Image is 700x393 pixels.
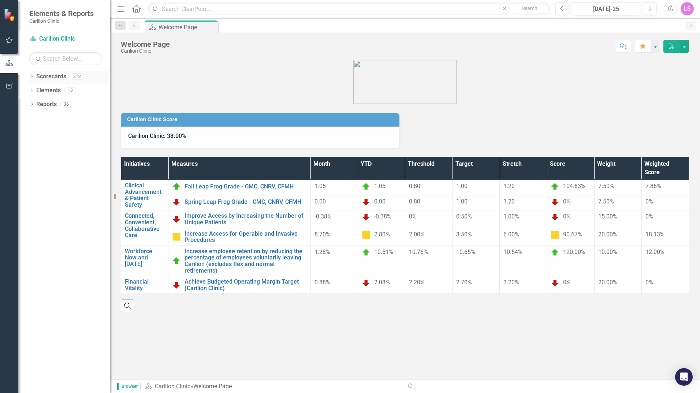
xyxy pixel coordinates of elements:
[563,279,571,286] span: 0%
[374,198,386,205] span: 0.00
[314,213,332,220] span: -0.38%
[563,198,571,205] span: 0%
[503,248,522,255] span: 10.54%
[571,2,641,15] button: [DATE]-25
[362,182,371,191] img: On Target
[172,215,181,224] img: Below Plan
[681,2,694,15] button: LS
[36,86,61,95] a: Elements
[314,248,330,255] span: 1.28%
[563,213,571,220] span: 0%
[314,279,330,286] span: 0.88%
[456,279,472,286] span: 2.70%
[172,182,181,191] img: On Target
[29,52,103,65] input: Search Below...
[362,248,371,257] img: On Target
[456,183,468,190] span: 1.00
[409,248,428,255] span: 10.76%
[36,72,66,81] a: Scorecards
[456,231,472,238] span: 3.50%
[675,368,693,386] div: Open Intercom Messenger
[456,248,475,255] span: 10.65%
[551,231,559,239] img: Caution
[374,248,393,255] span: 10.51%
[314,183,326,190] span: 1.05
[551,182,559,191] img: On Target
[172,232,181,241] img: Caution
[598,279,617,286] span: 20.00%
[4,8,16,21] img: ClearPoint Strategy
[185,278,307,291] a: Achieve Budgeted Operating Margin Target (Carilion Clinic)
[563,231,582,238] span: 90.67%
[29,35,103,43] a: Carilion Clinic
[148,3,550,15] input: Search ClearPoint...
[145,382,399,391] div: »
[374,279,390,286] span: 2.08%
[185,183,307,190] a: Fall Leap Frog Grade - CMC, CNRV, CFMH
[551,213,559,221] img: Below Plan
[551,278,559,287] img: Below Plan
[598,231,617,238] span: 20.00%
[409,213,417,220] span: 0%
[172,198,181,206] img: Below Plan
[64,87,76,94] div: 13
[155,383,190,390] a: Carilion Clinic
[29,9,94,18] span: Elements & Reports
[362,231,371,239] img: Caution
[159,23,216,32] div: Welcome Page
[574,5,638,14] div: [DATE]-25
[172,281,181,289] img: Below Plan
[362,213,371,221] img: Below Plan
[127,117,396,122] h3: Carilion Clinic Score
[121,40,170,48] div: Welcome Page
[645,279,653,286] span: 0%
[503,231,519,238] span: 6.00%
[36,100,57,109] a: Reports
[29,18,94,24] small: Carilion Clinic
[374,213,391,220] span: -0.38%
[193,383,232,390] div: Welcome Page
[503,213,519,220] span: 1.00%
[522,5,537,11] span: Search
[185,248,307,274] a: Increase employee retention by reducing the percentage of employees voluntarily leaving Carilion ...
[185,213,307,225] a: Improve Access by Increasing the Number of Unique Patients
[645,183,661,190] span: 7.86%
[563,183,585,190] span: 104.83%
[374,231,390,238] span: 2.80%
[172,257,181,265] img: On Target
[503,279,519,286] span: 3.20%
[551,248,559,257] img: On Target
[314,198,326,205] span: 0.00
[409,279,425,286] span: 2.20%
[125,278,164,291] a: Financial Vitality
[598,198,614,205] span: 7.50%
[314,231,330,238] span: 8.70%
[598,183,614,190] span: 7.50%
[121,48,170,54] div: Carilion Clinic
[125,248,164,267] a: Workforce Now and [DATE]
[353,60,457,104] img: carilion%20clinic%20logo%202.0.png
[551,198,559,206] img: Below Plan
[645,213,653,220] span: 0%
[125,213,164,238] a: Connected, Convenient, Collaborative Care
[362,198,371,206] img: Below Plan
[456,213,472,220] span: 0.50%
[70,74,84,80] div: 312
[598,248,617,255] span: 10.00%
[374,183,386,190] span: 1.05
[456,198,468,205] span: 1.00
[645,231,664,238] span: 18.13%
[645,198,653,205] span: 0%
[503,198,515,205] span: 1.20
[598,213,617,220] span: 15.00%
[409,231,425,238] span: 2.00%
[362,278,371,287] img: Below Plan
[511,4,548,14] button: Search
[185,199,307,205] a: Spring Leap Frog Grade - CMC, CNRV, CFMH
[503,183,515,190] span: 1.20
[128,132,186,139] span: Carilion Clinic: 38.00%
[125,182,164,208] a: Clinical Advancement & Patient Safety
[563,248,585,255] span: 120.00%
[409,183,420,190] span: 0.80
